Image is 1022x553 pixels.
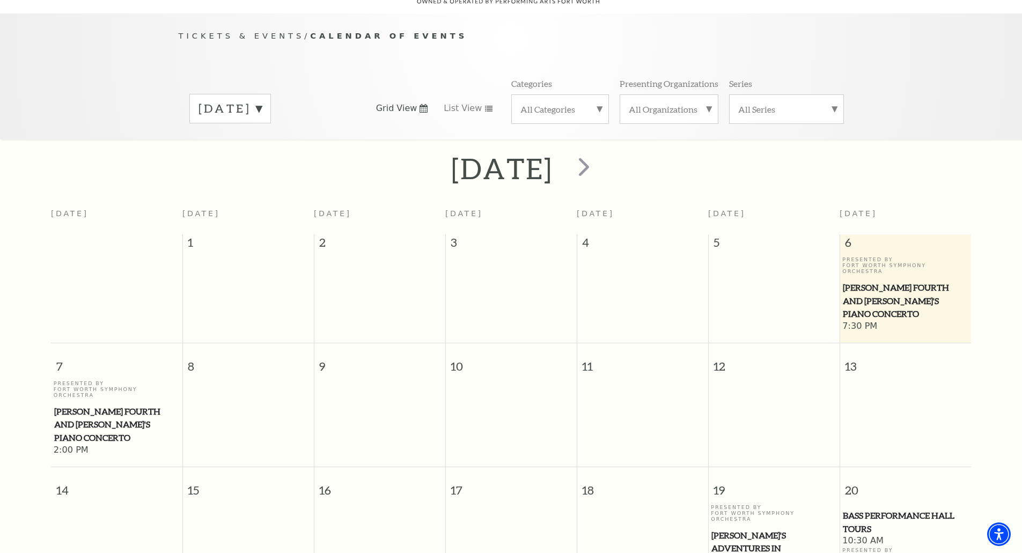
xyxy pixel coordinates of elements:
[708,209,746,218] span: [DATE]
[179,31,305,40] span: Tickets & Events
[843,281,968,321] span: [PERSON_NAME] Fourth and [PERSON_NAME]'s Piano Concerto
[577,467,708,504] span: 18
[54,405,179,445] span: [PERSON_NAME] Fourth and [PERSON_NAME]'s Piano Concerto
[445,209,483,218] span: [DATE]
[51,203,182,234] th: [DATE]
[179,30,844,43] p: /
[709,343,840,380] span: 12
[840,467,972,504] span: 20
[51,467,182,504] span: 14
[54,405,180,445] a: Brahms Fourth and Grieg's Piano Concerto
[987,522,1011,546] div: Accessibility Menu
[577,234,708,256] span: 4
[444,102,482,114] span: List View
[314,343,445,380] span: 9
[840,234,972,256] span: 6
[183,234,314,256] span: 1
[314,234,445,256] span: 2
[577,343,708,380] span: 11
[563,150,602,188] button: next
[54,445,180,456] span: 2:00 PM
[182,209,220,218] span: [DATE]
[842,321,968,333] span: 7:30 PM
[446,467,577,504] span: 17
[840,209,877,218] span: [DATE]
[446,234,577,256] span: 3
[629,104,709,115] label: All Organizations
[842,281,968,321] a: Brahms Fourth and Grieg's Piano Concerto
[711,504,837,522] p: Presented By Fort Worth Symphony Orchestra
[843,509,968,535] span: Bass Performance Hall Tours
[54,380,180,399] p: Presented By Fort Worth Symphony Orchestra
[842,256,968,275] p: Presented By Fort Worth Symphony Orchestra
[314,467,445,504] span: 16
[620,78,718,89] p: Presenting Organizations
[451,151,553,186] h2: [DATE]
[577,209,614,218] span: [DATE]
[709,467,840,504] span: 19
[51,343,182,380] span: 7
[314,209,351,218] span: [DATE]
[446,343,577,380] span: 10
[709,234,840,256] span: 5
[842,509,968,535] a: Bass Performance Hall Tours
[183,467,314,504] span: 15
[183,343,314,380] span: 8
[520,104,600,115] label: All Categories
[511,78,552,89] p: Categories
[376,102,417,114] span: Grid View
[310,31,467,40] span: Calendar of Events
[198,100,262,117] label: [DATE]
[729,78,752,89] p: Series
[842,535,968,547] span: 10:30 AM
[738,104,835,115] label: All Series
[840,343,972,380] span: 13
